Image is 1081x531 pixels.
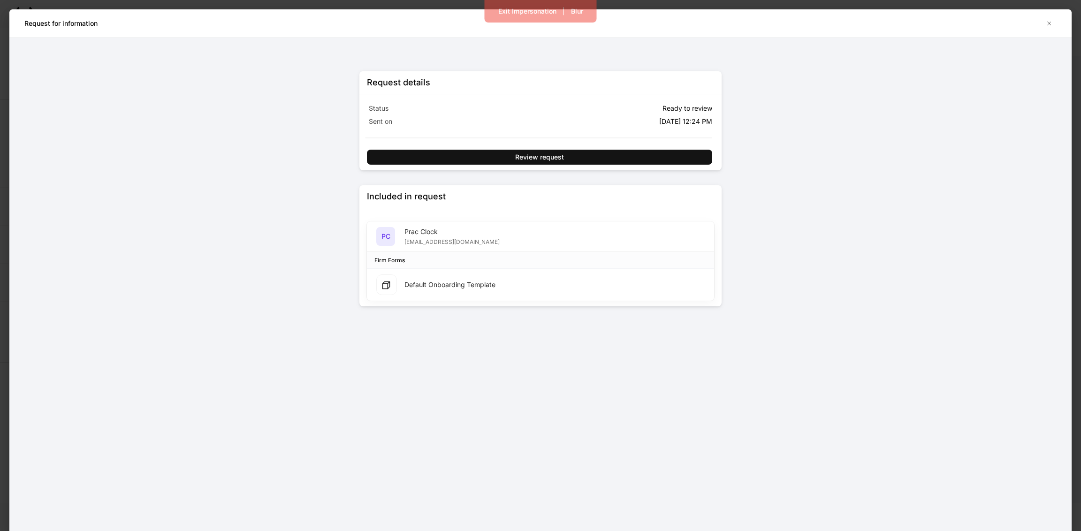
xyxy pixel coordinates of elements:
[498,7,556,16] div: Exit Impersonation
[571,7,583,16] div: Blur
[662,104,712,113] p: Ready to review
[367,150,712,165] button: Review request
[404,280,495,289] div: Default Onboarding Template
[369,117,539,126] p: Sent on
[374,256,405,265] div: Firm Forms
[24,19,98,28] h5: Request for information
[404,236,500,246] div: [EMAIL_ADDRESS][DOMAIN_NAME]
[367,77,430,88] div: Request details
[404,227,500,236] div: Prac Clock
[515,152,564,162] div: Review request
[381,232,390,241] h5: PC
[367,191,446,202] div: Included in request
[369,104,539,113] p: Status
[659,117,712,126] p: [DATE] 12:24 PM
